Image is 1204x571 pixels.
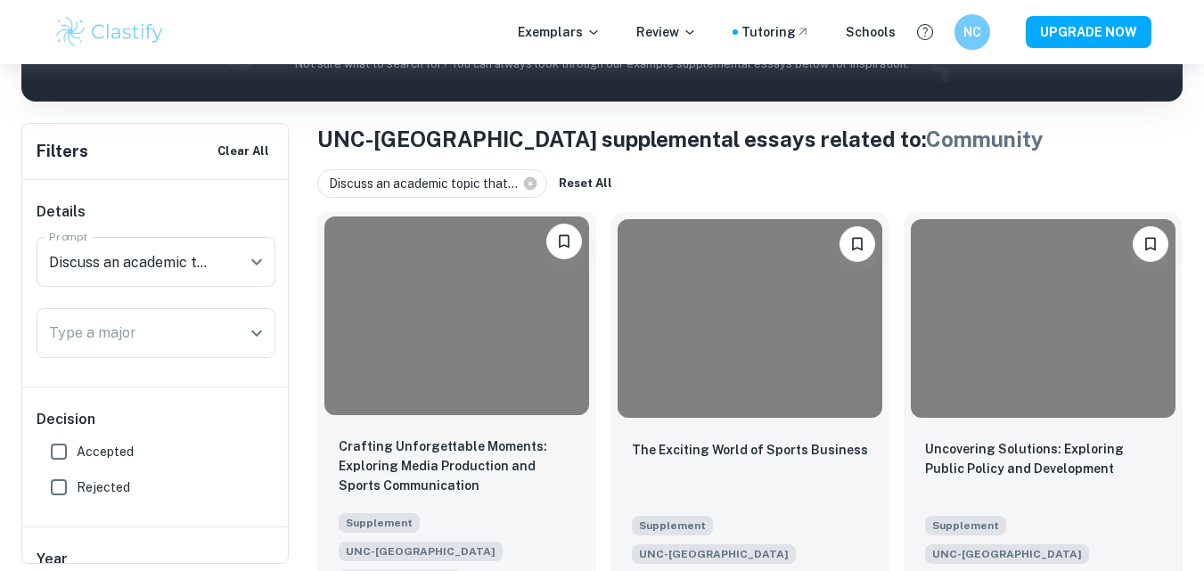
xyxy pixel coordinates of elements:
button: Reset All [554,170,617,197]
label: Prompt [49,229,88,244]
span: Community [926,126,1044,151]
a: Schools [846,22,896,42]
span: Supplement [925,516,1006,535]
h6: Year [37,549,275,570]
h6: NC [962,22,982,42]
h6: Filters [37,139,88,164]
button: Clear All [213,138,274,165]
span: Discuss an academic topic that... [329,174,526,193]
button: Open [244,321,269,346]
h6: Decision [37,409,275,430]
button: UPGRADE NOW [1026,16,1151,48]
button: Bookmark [840,226,875,262]
p: Uncovering Solutions: Exploring Public Policy and Development [925,439,1161,478]
button: Help and Feedback [910,17,940,47]
p: Exemplars [518,22,601,42]
span: Supplement [632,516,713,535]
p: Crafting Unforgettable Moments: Exploring Media Production and Sports Communication [339,436,575,495]
span: UNC-[GEOGRAPHIC_DATA] [339,542,503,561]
div: Discuss an academic topic that... [317,169,547,198]
span: UNC-[GEOGRAPHIC_DATA] [925,544,1089,564]
span: Rejected [77,477,130,497]
span: UNC-[GEOGRAPHIC_DATA] [632,544,796,564]
span: Accepted [77,442,134,461]
h6: Details [37,201,275,223]
h1: UNC-[GEOGRAPHIC_DATA] s upplemental essays related to: [317,123,1183,155]
button: NC [954,14,990,50]
button: Bookmark [1133,226,1168,262]
p: Review [636,22,697,42]
button: Open [244,249,269,274]
p: Not sure what to search for? You can always look through our example supplemental essays below fo... [36,55,1168,73]
span: Supplement [339,513,420,533]
p: The Exciting World of Sports Business [632,440,868,460]
button: Bookmark [546,224,582,259]
a: Tutoring [741,22,810,42]
img: Clastify logo [53,14,167,50]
